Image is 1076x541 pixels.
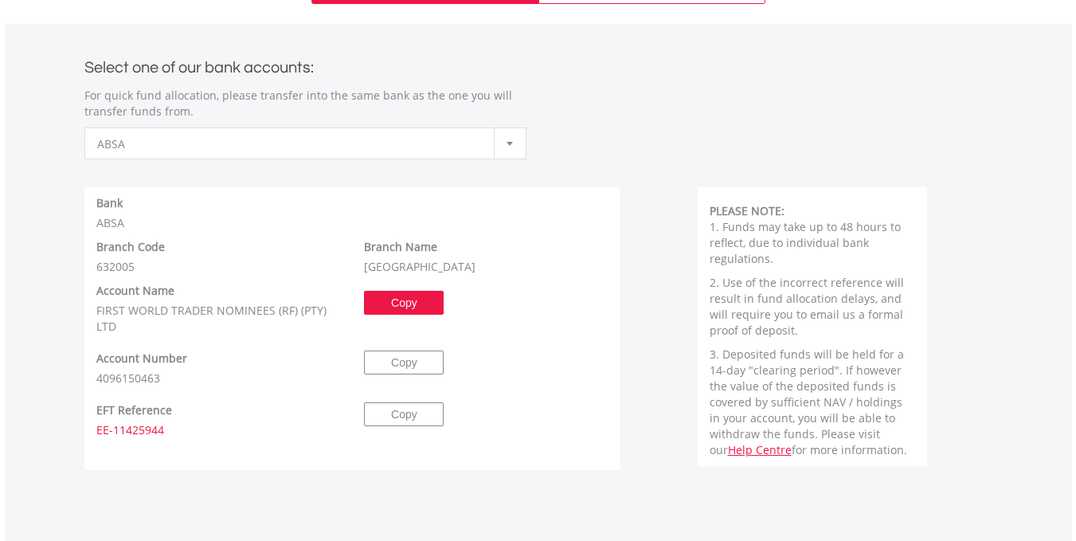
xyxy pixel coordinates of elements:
[96,283,174,299] label: Account Name
[96,239,165,255] label: Branch Code
[96,402,172,418] label: EFT Reference
[352,239,620,275] div: [GEOGRAPHIC_DATA]
[728,442,792,457] a: Help Centre
[364,402,444,426] button: Copy
[710,203,785,218] b: PLEASE NOTE:
[96,303,341,335] p: FIRST WORLD TRADER NOMINEES (RF) (PTY) LTD
[84,88,526,120] p: For quick fund allocation, please transfer into the same bank as the one you will transfer funds ...
[364,239,437,255] label: Branch Name
[97,128,490,160] span: ABSA
[96,195,123,211] label: Bank
[364,291,444,315] button: Copy
[710,275,916,339] p: 2. Use of the incorrect reference will result in fund allocation delays, and will require you to ...
[84,239,353,275] div: 632005
[96,422,164,437] span: EE-11425944
[96,370,160,386] span: 4096150463
[710,219,916,267] p: 1. Funds may take up to 48 hours to reflect, due to individual bank regulations.
[96,351,187,367] label: Account Number
[84,195,621,231] div: ABSA
[84,54,314,76] label: Select one of our bank accounts:
[710,347,916,458] p: 3. Deposited funds will be held for a 14-day "clearing period". If however the value of the depos...
[364,351,444,374] button: Copy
